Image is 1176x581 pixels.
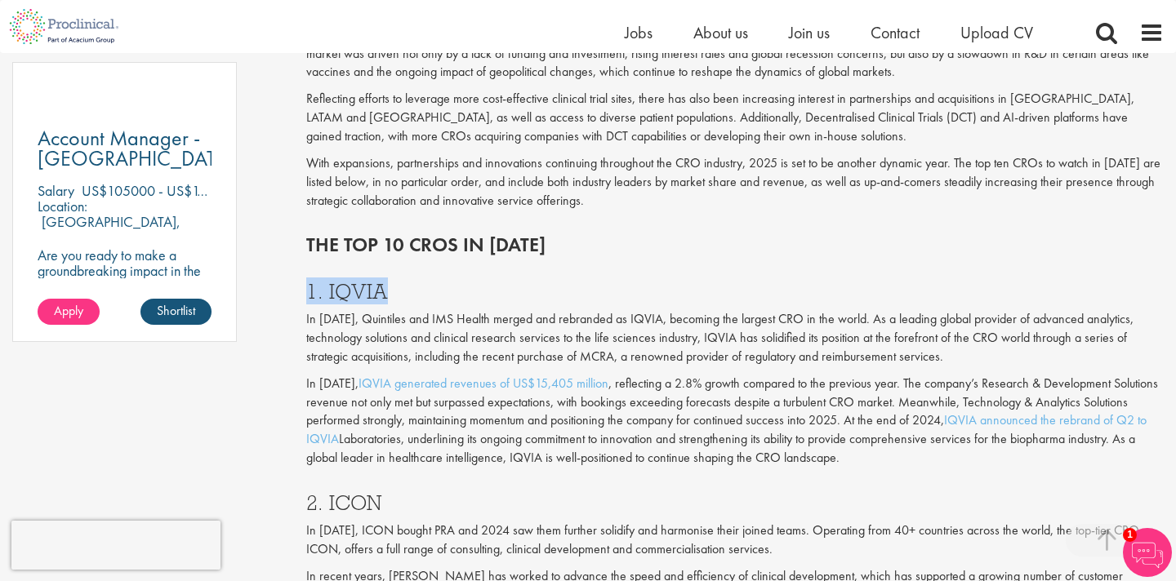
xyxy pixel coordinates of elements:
[306,234,1164,255] h2: The top 10 CROs in [DATE]
[38,181,74,200] span: Salary
[38,299,100,325] a: Apply
[1123,528,1137,542] span: 1
[11,521,220,570] iframe: reCAPTCHA
[306,154,1164,211] p: With expansions, partnerships and innovations continuing throughout the CRO industry, 2025 is set...
[306,310,1164,366] p: In [DATE], Quintiles and IMS Health merged and rebranded as IQVIA, becoming the largest CRO in th...
[38,212,180,246] p: [GEOGRAPHIC_DATA], [GEOGRAPHIC_DATA]
[54,302,83,319] span: Apply
[38,124,234,172] span: Account Manager - [GEOGRAPHIC_DATA]
[38,247,212,340] p: Are you ready to make a groundbreaking impact in the world of biotechnology? Join a growing compa...
[306,90,1164,146] p: Reflecting efforts to leverage more cost-effective clinical trial sites, there has also been incr...
[960,22,1033,43] a: Upload CV
[625,22,653,43] a: Jobs
[871,22,920,43] a: Contact
[82,181,298,200] p: US$105000 - US$115000 per annum
[306,521,1164,559] p: In [DATE], ICON bought PRA and 2024 saw them further solidify and harmonise their joined teams. O...
[306,375,1164,468] p: In [DATE], , reflecting a 2.8% growth compared to the previous year. The company’s Research & Dev...
[1123,528,1172,577] img: Chatbot
[306,281,1164,302] h3: 1. IQVIA
[306,411,1147,447] a: IQVIA announced the rebrand of Q2 to IQVIA
[359,375,608,392] a: IQVIA generated revenues of US$15,405 million
[693,22,748,43] a: About us
[306,492,1164,513] h3: 2. ICON
[140,299,212,325] a: Shortlist
[789,22,830,43] a: Join us
[38,128,212,169] a: Account Manager - [GEOGRAPHIC_DATA]
[38,197,87,215] span: Location:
